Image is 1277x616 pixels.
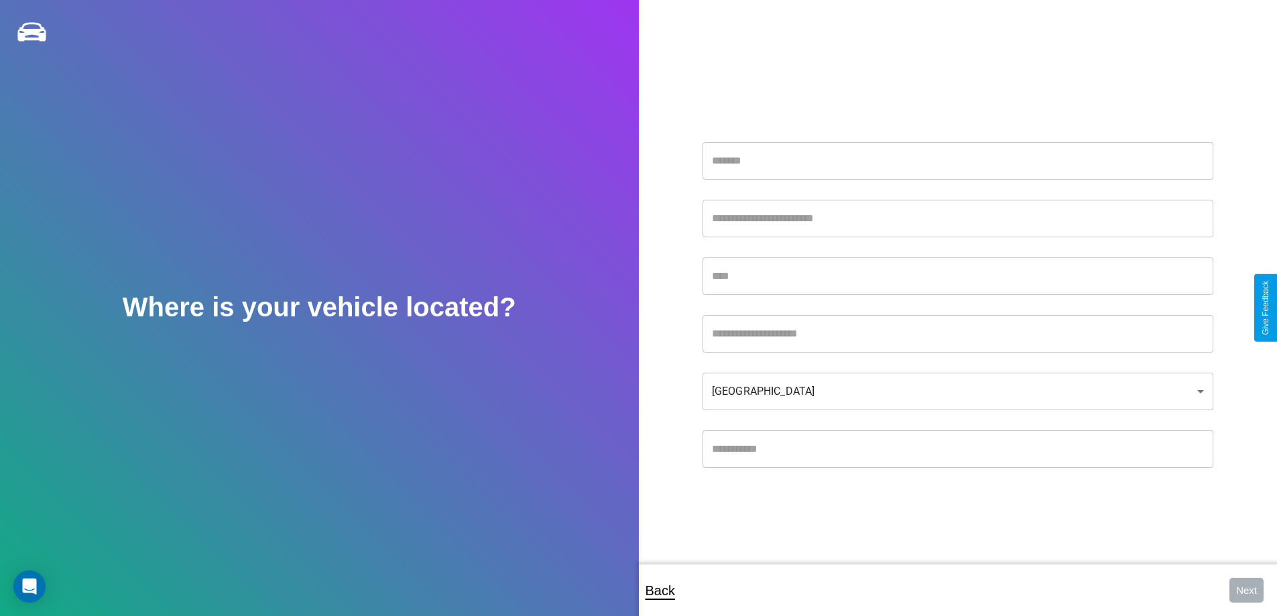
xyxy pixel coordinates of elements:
[123,292,516,322] h2: Where is your vehicle located?
[1229,578,1264,603] button: Next
[1261,281,1270,335] div: Give Feedback
[703,373,1213,410] div: [GEOGRAPHIC_DATA]
[646,578,675,603] p: Back
[13,570,46,603] div: Open Intercom Messenger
